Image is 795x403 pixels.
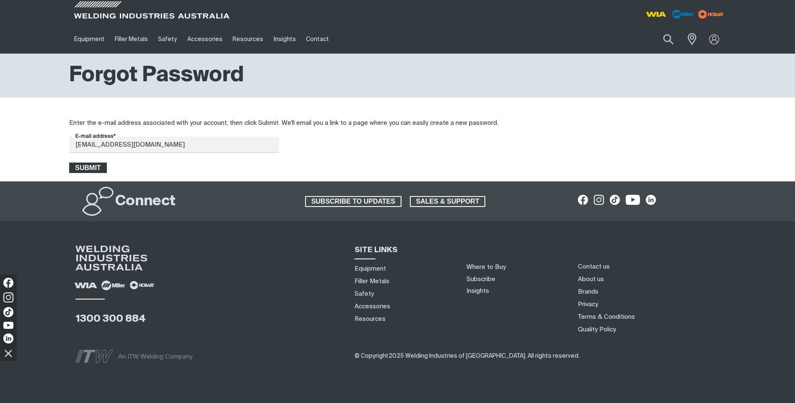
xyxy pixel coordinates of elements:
[578,275,604,284] a: About us
[69,163,107,173] button: Submit forgot password request
[118,354,192,360] span: An ITW Welding Company
[69,119,726,128] div: Enter the e-mail address associated with your account, then click Submit. We'll email you a link ...
[69,62,244,89] h1: Forgot Password
[115,192,176,211] h2: Connect
[3,333,13,344] img: LinkedIn
[578,262,610,271] a: Contact us
[466,276,495,282] a: Subscribe
[352,262,456,325] nav: Sitemap
[411,196,485,207] span: SALES & SUPPORT
[306,196,401,207] span: SUBSCRIBE TO UPDATES
[301,25,334,54] a: Contact
[110,25,153,54] a: Filler Metals
[305,196,401,207] a: SUBSCRIBE TO UPDATES
[75,314,146,324] a: 1300 300 884
[466,264,506,270] a: Where to Buy
[355,289,374,298] a: Safety
[696,8,726,21] img: miller
[578,300,598,309] a: Privacy
[355,264,386,273] a: Equipment
[355,353,580,359] span: © Copyright 2025 Welding Industries of [GEOGRAPHIC_DATA] . All rights reserved.
[70,163,106,173] span: Submit
[355,277,389,286] a: Filler Metals
[355,246,398,254] span: SITE LINKS
[3,292,13,302] img: Instagram
[3,307,13,317] img: TikTok
[578,325,616,334] a: Quality Policy
[182,25,228,54] a: Accessories
[578,313,635,321] a: Terms & Conditions
[355,353,580,359] span: ​​​​​​​​​​​​​​​​​​ ​​​​​​
[228,25,268,54] a: Resources
[654,29,683,49] button: Search products
[643,29,682,49] input: Product name or item number...
[153,25,182,54] a: Safety
[69,25,110,54] a: Equipment
[355,315,386,323] a: Resources
[268,25,300,54] a: Insights
[410,196,486,207] a: SALES & SUPPORT
[1,346,16,360] img: hide socials
[3,278,13,288] img: Facebook
[355,302,390,311] a: Accessories
[578,287,598,296] a: Brands
[3,322,13,329] img: YouTube
[466,288,489,294] a: Insights
[575,260,735,336] nav: Footer
[69,25,562,54] nav: Main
